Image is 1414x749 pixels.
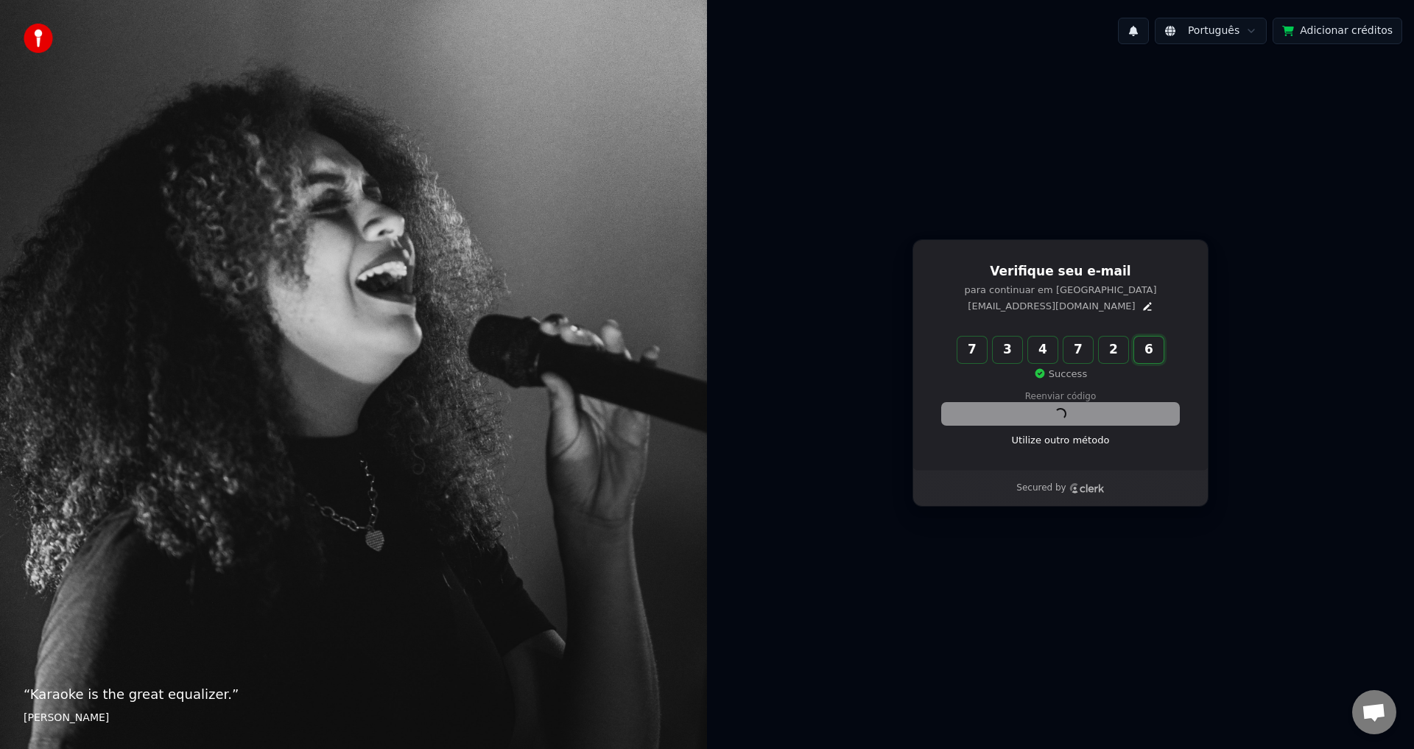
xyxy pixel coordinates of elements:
[1142,300,1153,312] button: Edit
[1034,368,1087,381] p: Success
[1273,18,1402,44] button: Adicionar créditos
[24,711,683,725] footer: [PERSON_NAME]
[942,263,1179,281] h1: Verifique seu e-mail
[1069,483,1105,493] a: Clerk logo
[957,337,1193,363] input: Enter verification code
[1016,482,1066,494] p: Secured by
[1012,434,1110,447] a: Utilize outro método
[968,300,1135,313] p: [EMAIL_ADDRESS][DOMAIN_NAME]
[942,284,1179,297] p: para continuar em [GEOGRAPHIC_DATA]
[24,684,683,705] p: “ Karaoke is the great equalizer. ”
[1352,690,1396,734] div: Bate-papo aberto
[24,24,53,53] img: youka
